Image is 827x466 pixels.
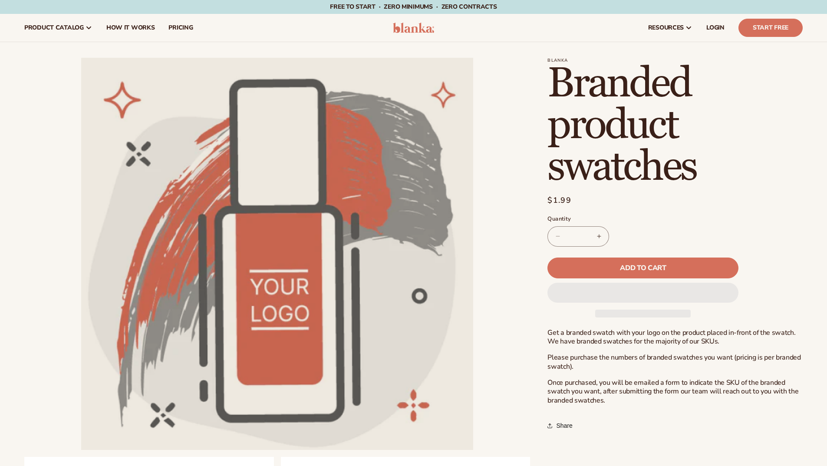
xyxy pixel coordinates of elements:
[648,24,684,31] span: resources
[99,14,162,42] a: How It Works
[106,24,155,31] span: How It Works
[24,24,84,31] span: product catalog
[547,416,575,435] button: Share
[17,14,99,42] a: product catalog
[706,24,725,31] span: LOGIN
[620,264,666,271] span: Add to cart
[699,14,731,42] a: LOGIN
[738,19,803,37] a: Start Free
[641,14,699,42] a: resources
[547,63,803,188] h1: Branded product swatches
[393,23,434,33] img: logo
[330,3,497,11] span: Free to start · ZERO minimums · ZERO contracts
[547,353,803,371] p: Please purchase the numbers of branded swatches you want (pricing is per branded swatch).
[547,195,571,206] span: $1.99
[547,215,738,224] label: Quantity
[547,328,803,347] p: Get a branded swatch with your logo on the product placed in-front of the swatch. We have branded...
[547,258,738,278] button: Add to cart
[168,24,193,31] span: pricing
[547,58,803,63] p: Blanka
[161,14,200,42] a: pricing
[547,378,803,405] p: Once purchased, you will be emailed a form to indicate the SKU of the branded swatch you want, af...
